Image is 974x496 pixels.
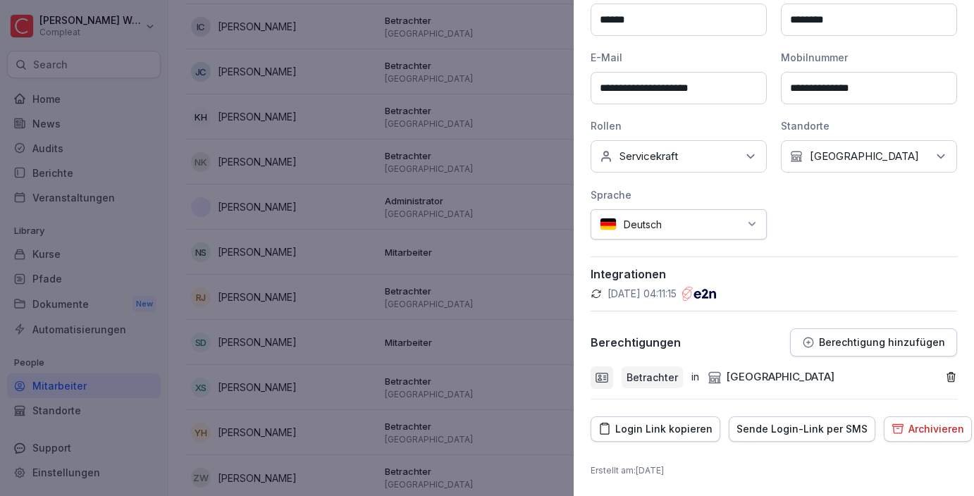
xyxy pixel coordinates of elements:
div: Standorte [781,118,957,133]
div: Sprache [591,187,767,202]
div: Rollen [591,118,767,133]
p: Berechtigung hinzufügen [819,337,945,348]
button: Archivieren [884,416,972,442]
p: Servicekraft [619,149,678,163]
div: Sende Login-Link per SMS [736,421,868,437]
div: Login Link kopieren [598,421,713,437]
p: Integrationen [591,267,957,281]
button: Berechtigung hinzufügen [790,328,957,356]
div: Mobilnummer [781,50,957,65]
p: in [691,369,699,385]
img: e2n.png [682,287,716,301]
div: E-Mail [591,50,767,65]
div: Archivieren [892,421,964,437]
p: [DATE] 04:11:15 [608,287,677,301]
div: [GEOGRAPHIC_DATA] [708,369,834,385]
div: Deutsch [591,209,767,240]
img: de.svg [600,218,617,231]
button: Login Link kopieren [591,416,720,442]
p: [GEOGRAPHIC_DATA] [810,149,919,163]
p: Berechtigungen [591,335,681,349]
p: Betrachter [627,370,678,385]
p: Erstellt am : [DATE] [591,464,957,477]
button: Sende Login-Link per SMS [729,416,875,442]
